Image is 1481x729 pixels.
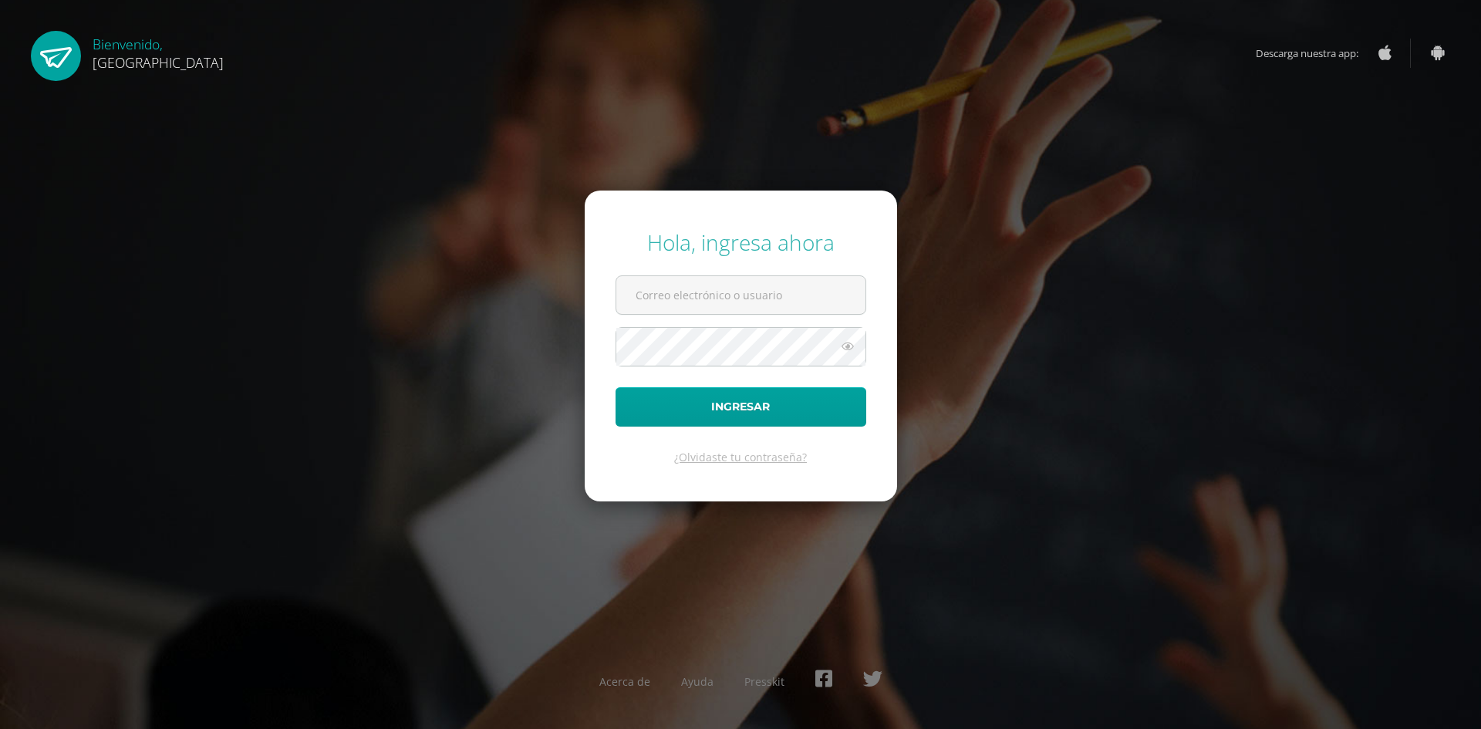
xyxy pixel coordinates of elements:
[616,387,866,427] button: Ingresar
[681,674,714,689] a: Ayuda
[616,228,866,257] div: Hola, ingresa ahora
[744,674,784,689] a: Presskit
[674,450,807,464] a: ¿Olvidaste tu contraseña?
[93,31,224,72] div: Bienvenido,
[1256,39,1374,68] span: Descarga nuestra app:
[616,276,865,314] input: Correo electrónico o usuario
[599,674,650,689] a: Acerca de
[93,53,224,72] span: [GEOGRAPHIC_DATA]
